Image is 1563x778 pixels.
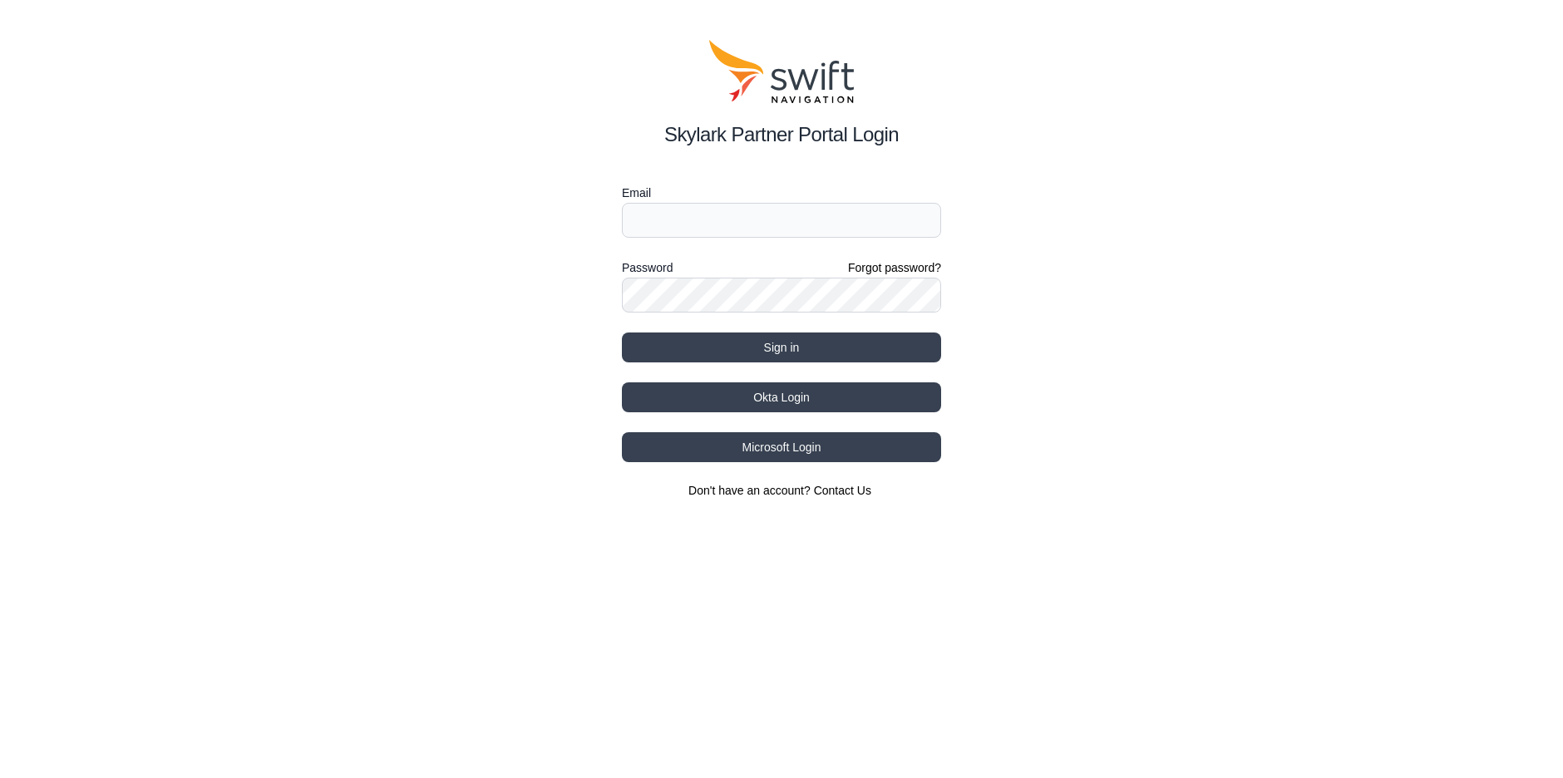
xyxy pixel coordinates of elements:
label: Password [622,258,673,278]
button: Okta Login [622,382,941,412]
button: Sign in [622,332,941,362]
a: Contact Us [814,484,871,497]
a: Forgot password? [848,259,941,276]
h2: Skylark Partner Portal Login [622,120,941,150]
section: Don't have an account? [622,482,941,499]
button: Microsoft Login [622,432,941,462]
label: Email [622,183,941,203]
